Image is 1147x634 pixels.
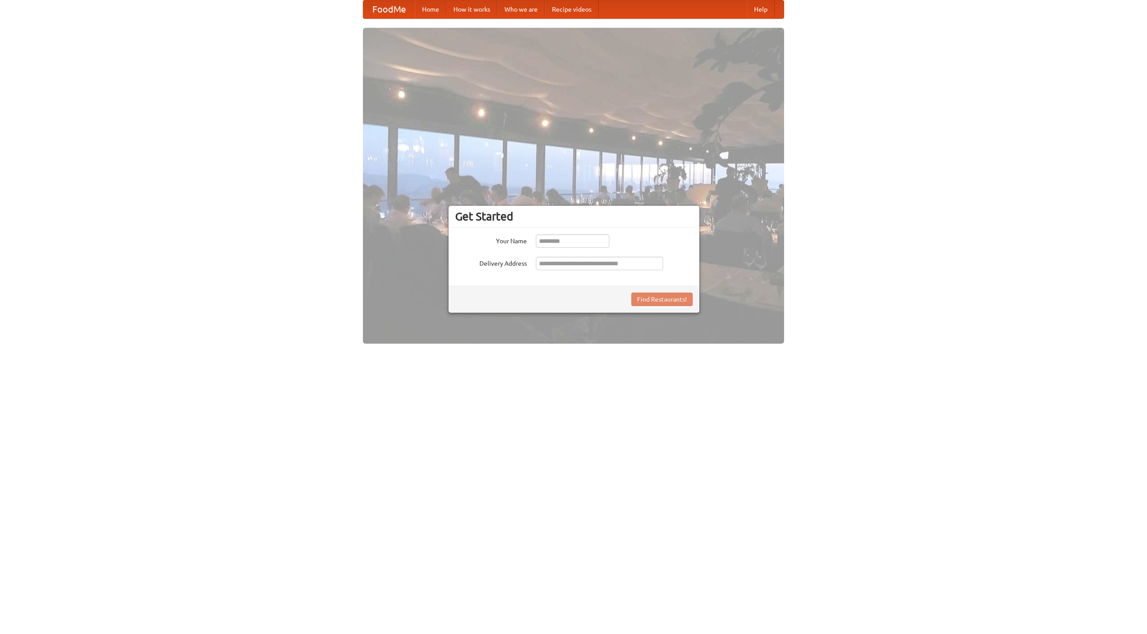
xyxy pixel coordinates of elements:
a: Recipe videos [545,0,599,18]
label: Your Name [455,234,527,246]
h3: Get Started [455,210,693,223]
a: FoodMe [363,0,415,18]
label: Delivery Address [455,257,527,268]
button: Find Restaurants! [631,293,693,306]
a: Help [747,0,775,18]
a: Home [415,0,446,18]
a: How it works [446,0,497,18]
a: Who we are [497,0,545,18]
